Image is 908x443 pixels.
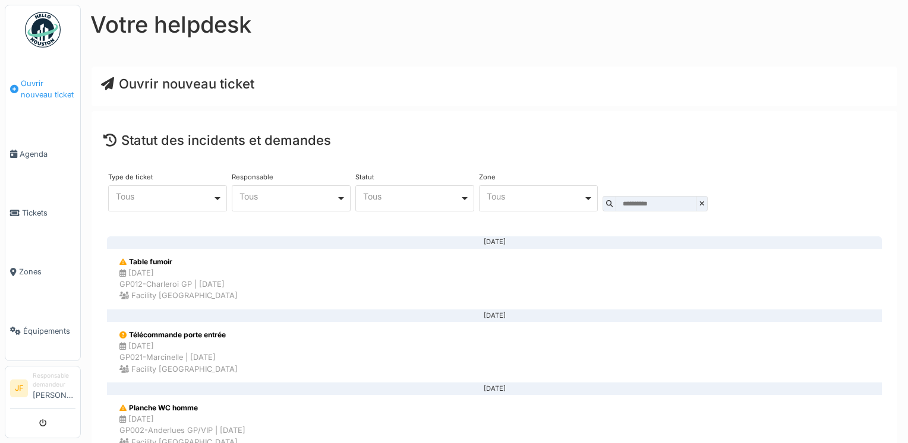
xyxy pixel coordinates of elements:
[107,321,882,383] a: Télécommande porte entrée [DATE]GP021-Marcinelle | [DATE] Facility [GEOGRAPHIC_DATA]
[10,379,28,397] li: JF
[23,325,75,337] span: Équipements
[119,267,238,302] div: [DATE] GP012-Charleroi GP | [DATE] Facility [GEOGRAPHIC_DATA]
[107,248,882,310] a: Table fumoir [DATE]GP012-Charleroi GP | [DATE] Facility [GEOGRAPHIC_DATA]
[101,76,254,91] a: Ouvrir nouveau ticket
[119,403,245,413] div: Planche WC homme
[5,125,80,183] a: Agenda
[25,12,61,48] img: Badge_color-CXgf-gQk.svg
[116,315,872,317] div: [DATE]
[22,207,75,219] span: Tickets
[119,257,238,267] div: Table fumoir
[33,371,75,390] div: Responsable demandeur
[33,371,75,406] li: [PERSON_NAME]
[116,193,213,200] div: Tous
[116,242,872,243] div: [DATE]
[5,242,80,301] a: Zones
[239,193,336,200] div: Tous
[479,174,496,181] label: Zone
[363,193,460,200] div: Tous
[5,54,80,125] a: Ouvrir nouveau ticket
[5,302,80,360] a: Équipements
[119,330,238,340] div: Télécommande porte entrée
[232,174,273,181] label: Responsable
[119,340,238,375] div: [DATE] GP021-Marcinelle | [DATE] Facility [GEOGRAPHIC_DATA]
[20,148,75,160] span: Agenda
[10,371,75,409] a: JF Responsable demandeur[PERSON_NAME]
[355,174,374,181] label: Statut
[487,193,584,200] div: Tous
[21,78,75,100] span: Ouvrir nouveau ticket
[19,266,75,277] span: Zones
[108,174,153,181] label: Type de ticket
[5,183,80,242] a: Tickets
[103,132,885,148] h4: Statut des incidents et demandes
[116,388,872,390] div: [DATE]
